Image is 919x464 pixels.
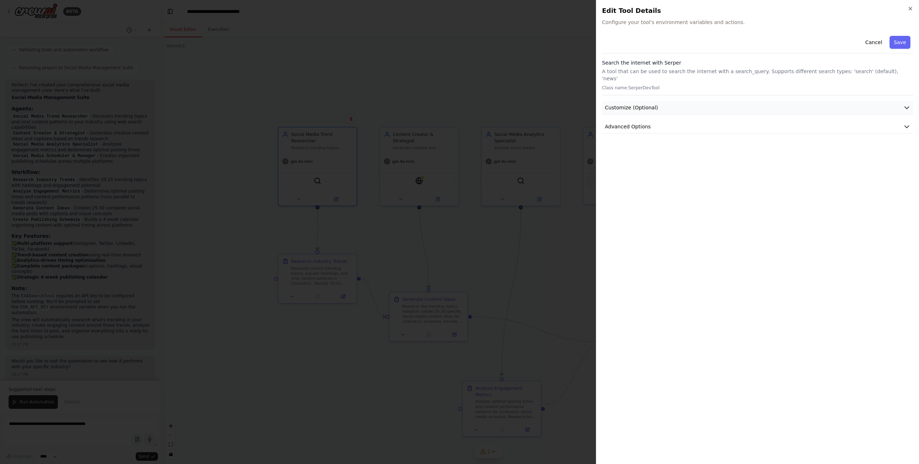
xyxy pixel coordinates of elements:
[602,59,913,66] h3: Search the internet with Serper
[602,120,913,133] button: Advanced Options
[602,101,913,114] button: Customize (Optional)
[602,85,913,91] p: Class name: SerperDevTool
[602,68,913,82] p: A tool that can be used to search the internet with a search_query. Supports different search typ...
[861,36,886,49] button: Cancel
[890,36,910,49] button: Save
[602,19,913,26] span: Configure your tool's environment variables and actions.
[602,6,913,16] h2: Edit Tool Details
[605,104,658,111] span: Customize (Optional)
[605,123,651,130] span: Advanced Options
